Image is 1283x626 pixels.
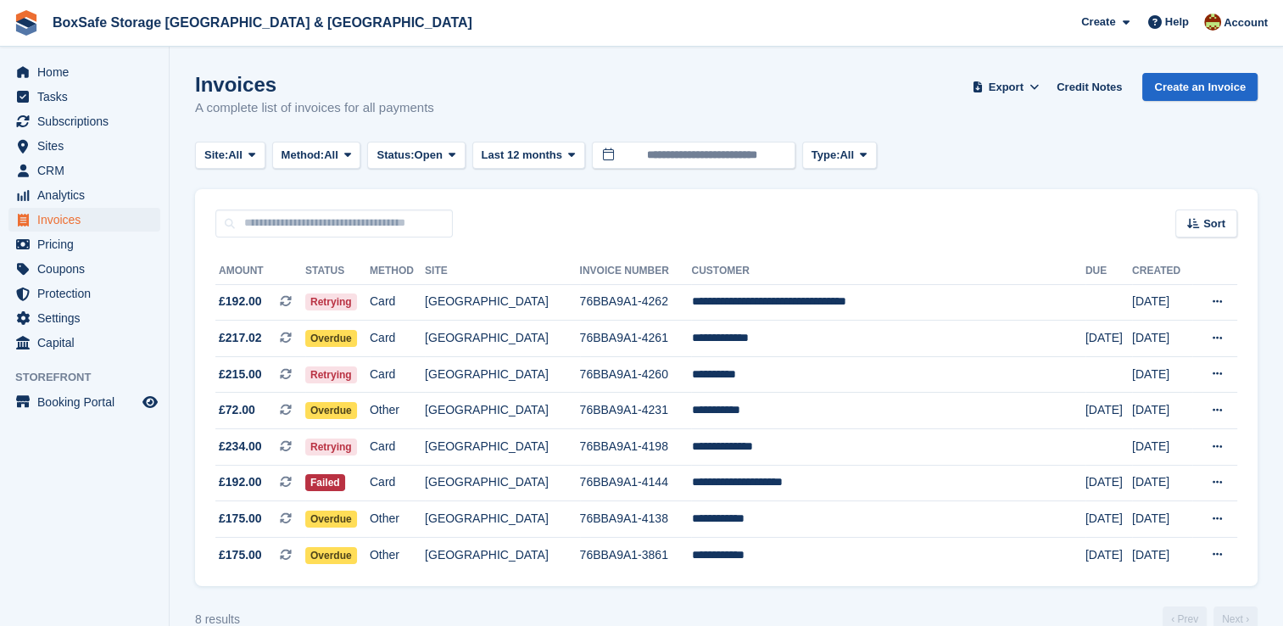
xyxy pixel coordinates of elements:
[1132,537,1193,573] td: [DATE]
[272,142,361,170] button: Method: All
[1132,258,1193,285] th: Created
[370,501,425,538] td: Other
[425,284,579,321] td: [GEOGRAPHIC_DATA]
[46,8,479,36] a: BoxSafe Storage [GEOGRAPHIC_DATA] & [GEOGRAPHIC_DATA]
[425,429,579,466] td: [GEOGRAPHIC_DATA]
[370,429,425,466] td: Card
[282,147,325,164] span: Method:
[1224,14,1268,31] span: Account
[1165,14,1189,31] span: Help
[228,147,243,164] span: All
[425,321,579,357] td: [GEOGRAPHIC_DATA]
[580,429,692,466] td: 76BBA9A1-4198
[425,465,579,501] td: [GEOGRAPHIC_DATA]
[204,147,228,164] span: Site:
[1085,537,1132,573] td: [DATE]
[580,321,692,357] td: 76BBA9A1-4261
[580,501,692,538] td: 76BBA9A1-4138
[1132,429,1193,466] td: [DATE]
[8,159,160,182] a: menu
[370,258,425,285] th: Method
[580,284,692,321] td: 76BBA9A1-4262
[305,293,357,310] span: Retrying
[1081,14,1115,31] span: Create
[37,257,139,281] span: Coupons
[37,159,139,182] span: CRM
[370,321,425,357] td: Card
[37,134,139,158] span: Sites
[580,258,692,285] th: Invoice Number
[305,366,357,383] span: Retrying
[215,258,305,285] th: Amount
[37,331,139,355] span: Capital
[37,183,139,207] span: Analytics
[8,257,160,281] a: menu
[370,537,425,573] td: Other
[580,537,692,573] td: 76BBA9A1-3861
[219,510,262,528] span: £175.00
[425,356,579,393] td: [GEOGRAPHIC_DATA]
[425,393,579,429] td: [GEOGRAPHIC_DATA]
[37,306,139,330] span: Settings
[1132,284,1193,321] td: [DATE]
[482,147,562,164] span: Last 12 months
[1085,465,1132,501] td: [DATE]
[305,402,357,419] span: Overdue
[8,390,160,414] a: menu
[219,293,262,310] span: £192.00
[219,473,262,491] span: £192.00
[37,85,139,109] span: Tasks
[195,73,434,96] h1: Invoices
[219,401,255,419] span: £72.00
[425,258,579,285] th: Site
[1132,501,1193,538] td: [DATE]
[968,73,1043,101] button: Export
[305,439,357,456] span: Retrying
[8,232,160,256] a: menu
[195,142,265,170] button: Site: All
[377,147,414,164] span: Status:
[840,147,854,164] span: All
[367,142,465,170] button: Status: Open
[8,208,160,232] a: menu
[370,356,425,393] td: Card
[1203,215,1225,232] span: Sort
[415,147,443,164] span: Open
[195,98,434,118] p: A complete list of invoices for all payments
[37,60,139,84] span: Home
[37,390,139,414] span: Booking Portal
[15,369,169,386] span: Storefront
[1085,393,1132,429] td: [DATE]
[305,258,370,285] th: Status
[580,356,692,393] td: 76BBA9A1-4260
[37,208,139,232] span: Invoices
[219,438,262,456] span: £234.00
[219,546,262,564] span: £175.00
[1132,465,1193,501] td: [DATE]
[1204,14,1221,31] img: Kim
[8,109,160,133] a: menu
[370,465,425,501] td: Card
[37,232,139,256] span: Pricing
[219,366,262,383] span: £215.00
[305,474,345,491] span: Failed
[1085,258,1132,285] th: Due
[425,501,579,538] td: [GEOGRAPHIC_DATA]
[305,330,357,347] span: Overdue
[324,147,338,164] span: All
[1132,321,1193,357] td: [DATE]
[305,547,357,564] span: Overdue
[37,109,139,133] span: Subscriptions
[370,393,425,429] td: Other
[691,258,1085,285] th: Customer
[812,147,840,164] span: Type:
[8,85,160,109] a: menu
[219,329,262,347] span: £217.02
[1050,73,1129,101] a: Credit Notes
[8,134,160,158] a: menu
[1142,73,1258,101] a: Create an Invoice
[305,511,357,528] span: Overdue
[8,331,160,355] a: menu
[1085,501,1132,538] td: [DATE]
[580,465,692,501] td: 76BBA9A1-4144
